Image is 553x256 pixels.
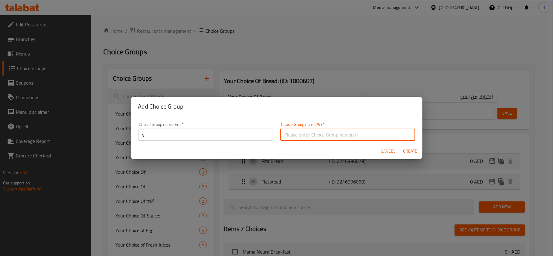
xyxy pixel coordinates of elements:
[138,129,273,141] input: Please enter Choice Group name(en)
[280,129,415,141] input: Please enter Choice Group name(ar)
[381,147,396,155] span: Cancel
[379,146,398,157] button: Cancel
[401,146,420,157] button: Create
[403,147,418,155] span: Create
[138,102,415,111] h2: Add Choice Group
